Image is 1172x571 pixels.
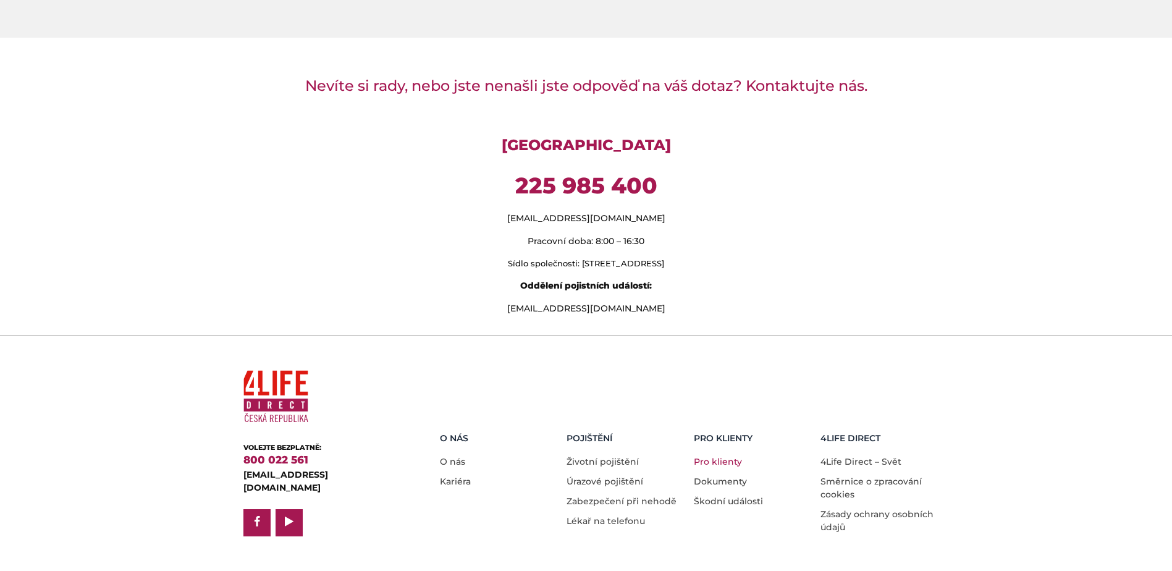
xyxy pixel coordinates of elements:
h5: 4LIFE DIRECT [820,433,938,444]
a: Škodní události [694,496,763,507]
a: Zásady ochrany osobních údajů [820,509,934,533]
p: [EMAIL_ADDRESS][DOMAIN_NAME] [243,302,929,315]
p: [EMAIL_ADDRESS][DOMAIN_NAME] [243,212,929,225]
a: Pro klienty [694,456,742,467]
a: Zabezpečení při nehodě [567,496,677,507]
div: VOLEJTE BEZPLATNĚ: [243,442,401,453]
h5: Pojištění [567,433,685,444]
a: Úrazové pojištění [567,476,643,487]
h5: O nás [440,433,558,444]
a: Směrnice o zpracování cookies [820,476,922,500]
a: O nás [440,456,465,467]
h3: Nevíte si rady, nebo jste nenašli jste odpověď na váš dotaz? Kontaktujte nás. [243,77,929,95]
p: Sídlo společnosti: [STREET_ADDRESS] [243,258,929,270]
h5: Pro Klienty [694,433,812,444]
strong: Oddělení pojistních událostí: [520,280,652,291]
img: 4Life Direct Česká republika logo [243,365,308,428]
a: Lékař na telefonu [567,515,645,527]
a: Dokumenty [694,476,747,487]
strong: [GEOGRAPHIC_DATA] [502,136,671,154]
a: Kariéra [440,476,471,487]
p: Pracovní doba: 8:00 – 16:30 [243,235,929,248]
a: 800 022 561 [243,454,308,466]
a: 4Life Direct – Svět [820,456,901,467]
a: Životní pojištění [567,456,639,467]
a: [EMAIL_ADDRESS][DOMAIN_NAME] [243,469,328,493]
strong: 225 985 400 [515,172,657,199]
